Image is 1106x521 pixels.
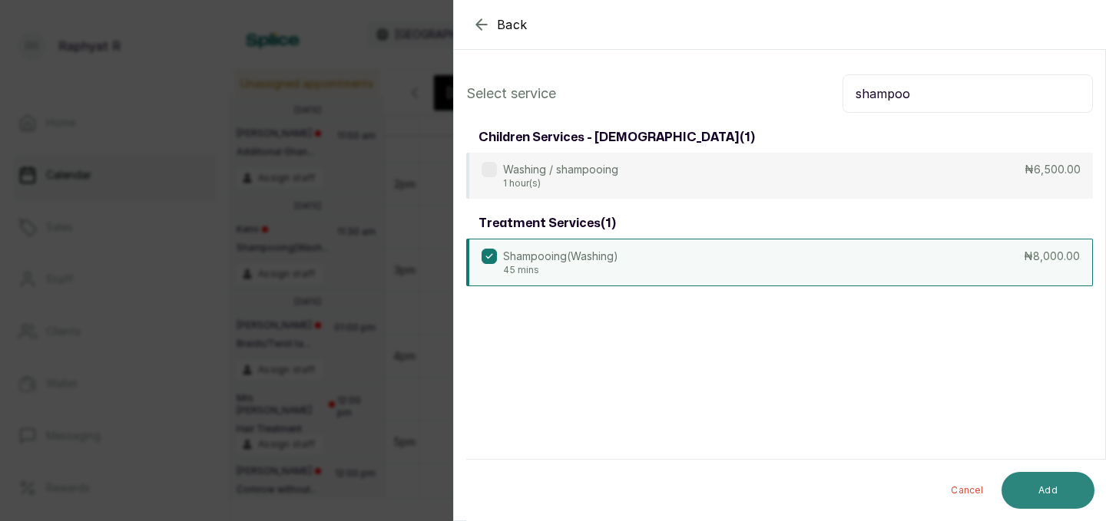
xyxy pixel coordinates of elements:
p: ₦8,000.00 [1024,249,1080,264]
p: Select service [466,83,556,104]
p: 45 mins [503,264,618,276]
button: Add [1002,472,1094,509]
p: Washing / shampooing [503,162,618,177]
h3: treatment services ( 1 ) [478,214,616,232]
button: Cancel [939,472,995,509]
p: Shampooing(Washing) [503,249,618,264]
p: ₦6,500.00 [1025,162,1081,177]
p: 1 hour(s) [503,177,618,190]
button: Back [472,15,528,34]
input: Search. [843,74,1093,113]
h3: children services - [DEMOGRAPHIC_DATA] ( 1 ) [478,128,755,147]
span: Back [497,15,528,34]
